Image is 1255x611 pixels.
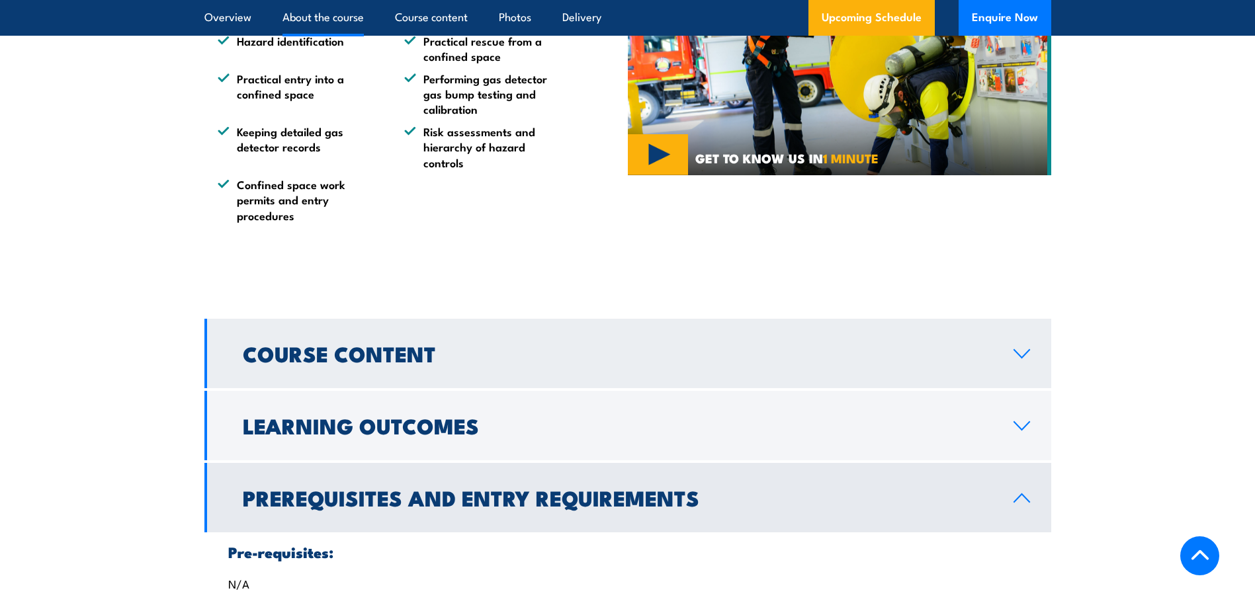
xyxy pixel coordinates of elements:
li: Practical entry into a confined space [218,71,380,117]
h2: Course Content [243,344,992,362]
a: Prerequisites and Entry Requirements [204,463,1051,532]
li: Practical rescue from a confined space [404,33,567,64]
li: Keeping detailed gas detector records [218,124,380,170]
p: N/A [228,577,1027,590]
li: Confined space work permits and entry procedures [218,177,380,223]
li: Performing gas detector gas bump testing and calibration [404,71,567,117]
li: Hazard identification [218,33,380,64]
a: Course Content [204,319,1051,388]
h2: Prerequisites and Entry Requirements [243,488,992,507]
strong: 1 MINUTE [823,148,879,167]
span: GET TO KNOW US IN [695,152,879,164]
h3: Pre-requisites: [228,544,1027,559]
li: Risk assessments and hierarchy of hazard controls [404,124,567,170]
h2: Learning Outcomes [243,416,992,434]
a: Learning Outcomes [204,391,1051,460]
